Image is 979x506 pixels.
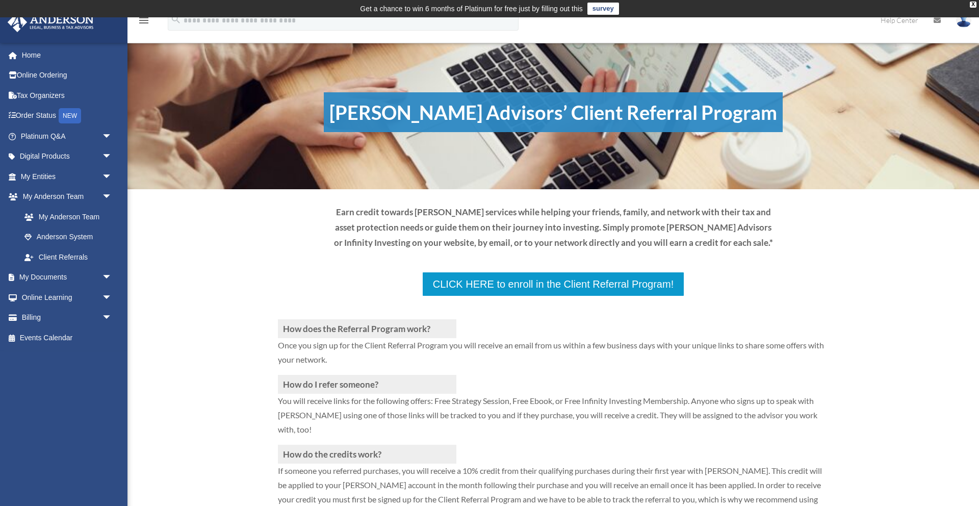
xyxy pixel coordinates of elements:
span: arrow_drop_down [102,308,122,328]
a: Online Learningarrow_drop_down [7,287,127,308]
a: Anderson System [14,227,127,247]
div: NEW [59,108,81,123]
h3: How do I refer someone? [278,375,456,394]
span: arrow_drop_down [102,187,122,208]
h3: How do the credits work? [278,445,456,464]
a: Platinum Q&Aarrow_drop_down [7,126,127,146]
h1: [PERSON_NAME] Advisors’ Client Referral Program [324,92,783,132]
a: My Anderson Team [14,207,127,227]
a: Home [7,45,127,65]
a: Billingarrow_drop_down [7,308,127,328]
a: Tax Organizers [7,85,127,106]
span: arrow_drop_down [102,126,122,147]
i: menu [138,14,150,27]
a: survey [587,3,619,15]
a: CLICK HERE to enroll in the Client Referral Program! [422,271,685,297]
div: close [970,2,976,8]
div: Get a chance to win 6 months of Platinum for free just by filling out this [360,3,583,15]
span: arrow_drop_down [102,166,122,187]
p: You will receive links for the following offers: Free Strategy Session, Free Ebook, or Free Infin... [278,394,829,445]
span: arrow_drop_down [102,267,122,288]
h3: How does the Referral Program work? [278,319,456,338]
a: My Entitiesarrow_drop_down [7,166,127,187]
i: search [170,14,182,25]
a: menu [138,18,150,27]
a: Events Calendar [7,327,127,348]
a: Digital Productsarrow_drop_down [7,146,127,167]
img: User Pic [956,13,971,28]
p: Earn credit towards [PERSON_NAME] services while helping your friends, family, and network with t... [333,205,774,250]
a: My Anderson Teamarrow_drop_down [7,187,127,207]
span: arrow_drop_down [102,146,122,167]
a: Client Referrals [14,247,122,267]
a: My Documentsarrow_drop_down [7,267,127,288]
a: Online Ordering [7,65,127,86]
span: arrow_drop_down [102,287,122,308]
a: Order StatusNEW [7,106,127,127]
img: Anderson Advisors Platinum Portal [5,12,97,32]
p: Once you sign up for the Client Referral Program you will receive an email from us within a few b... [278,338,829,375]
